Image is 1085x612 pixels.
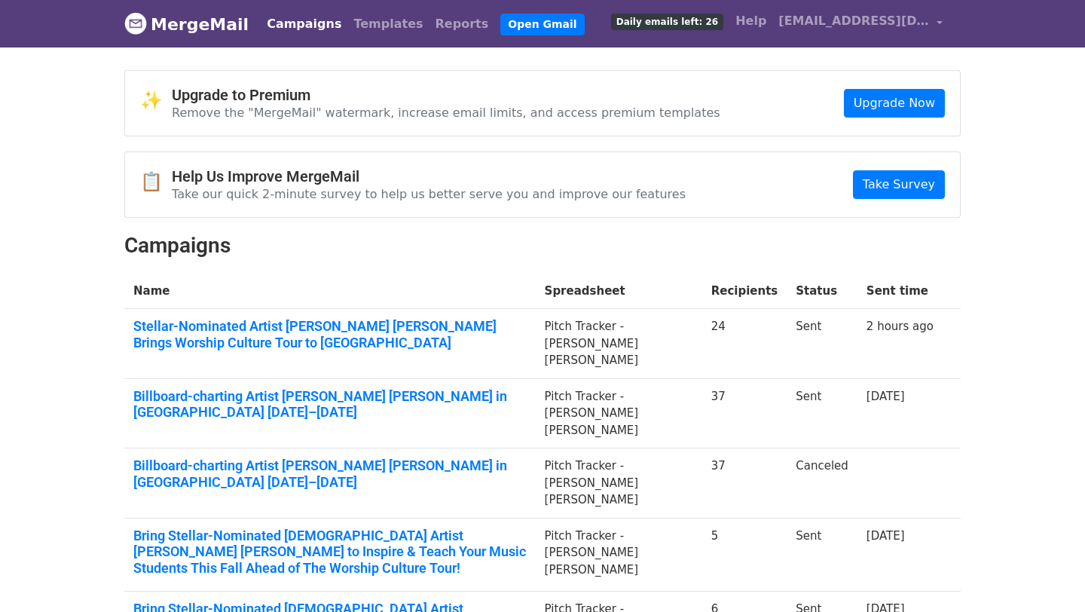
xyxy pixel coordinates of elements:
td: Sent [787,378,857,448]
td: Sent [787,518,857,592]
td: Pitch Tracker - [PERSON_NAME] [PERSON_NAME] [536,378,702,448]
a: Billboard-charting Artist [PERSON_NAME] [PERSON_NAME] in [GEOGRAPHIC_DATA] [DATE]–[DATE] [133,457,527,490]
h2: Campaigns [124,233,961,259]
th: Spreadsheet [536,274,702,309]
td: 24 [702,309,787,379]
td: Pitch Tracker - [PERSON_NAME] [PERSON_NAME] [536,309,702,379]
a: Take Survey [853,170,945,199]
a: Reports [429,9,495,39]
a: Open Gmail [500,14,584,35]
td: Canceled [787,448,857,519]
td: 5 [702,518,787,592]
a: [EMAIL_ADDRESS][DOMAIN_NAME] [772,6,949,41]
a: MergeMail [124,8,249,40]
td: 37 [702,378,787,448]
td: 37 [702,448,787,519]
th: Status [787,274,857,309]
a: Stellar-Nominated Artist [PERSON_NAME] [PERSON_NAME] Brings Worship Culture Tour to [GEOGRAPHIC_D... [133,318,527,350]
td: Pitch Tracker - [PERSON_NAME] [PERSON_NAME] [536,448,702,519]
h4: Help Us Improve MergeMail [172,167,686,185]
img: MergeMail logo [124,12,147,35]
a: Daily emails left: 26 [605,6,729,36]
span: [EMAIL_ADDRESS][DOMAIN_NAME] [778,12,929,30]
td: Pitch Tracker - [PERSON_NAME] [PERSON_NAME] [536,518,702,592]
a: Templates [347,9,429,39]
p: Take our quick 2-minute survey to help us better serve you and improve our features [172,186,686,202]
a: [DATE] [866,529,905,543]
a: [DATE] [866,390,905,403]
td: Sent [787,309,857,379]
h4: Upgrade to Premium [172,86,720,104]
a: Bring Stellar-Nominated [DEMOGRAPHIC_DATA] Artist [PERSON_NAME] [PERSON_NAME] to Inspire & Teach ... [133,528,527,577]
span: 📋 [140,171,172,193]
span: Daily emails left: 26 [611,14,723,30]
th: Recipients [702,274,787,309]
span: ✨ [140,90,172,112]
th: Sent time [857,274,943,309]
p: Remove the "MergeMail" watermark, increase email limits, and access premium templates [172,105,720,121]
a: Help [729,6,772,36]
a: Campaigns [261,9,347,39]
a: Upgrade Now [844,89,945,118]
a: 2 hours ago [866,320,934,333]
th: Name [124,274,536,309]
a: Billboard-charting Artist [PERSON_NAME] [PERSON_NAME] in [GEOGRAPHIC_DATA] [DATE]–[DATE] [133,388,527,421]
